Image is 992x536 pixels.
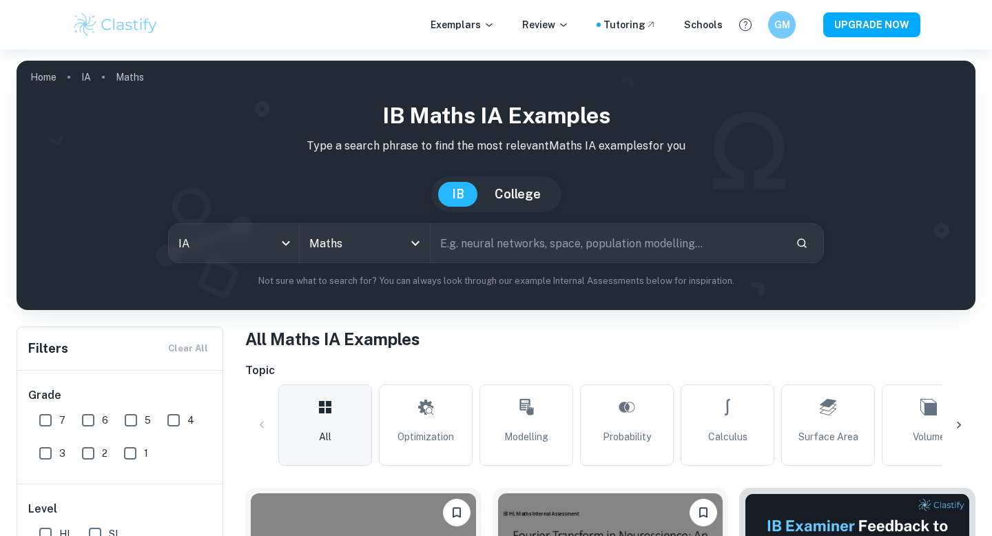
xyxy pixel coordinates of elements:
[116,70,144,85] p: Maths
[102,413,108,428] span: 6
[319,429,331,444] span: All
[28,501,213,517] h6: Level
[28,274,964,288] p: Not sure what to search for? You can always look through our example Internal Assessments below f...
[690,499,717,526] button: Bookmark
[59,413,65,428] span: 7
[245,327,975,351] h1: All Maths IA Examples
[245,362,975,379] h6: Topic
[28,387,213,404] h6: Grade
[30,68,56,87] a: Home
[145,413,151,428] span: 5
[17,61,975,310] img: profile cover
[187,413,194,428] span: 4
[406,234,425,253] button: Open
[28,138,964,154] p: Type a search phrase to find the most relevant Maths IA examples for you
[431,17,495,32] p: Exemplars
[481,182,555,207] button: College
[522,17,569,32] p: Review
[823,12,920,37] button: UPGRADE NOW
[708,429,747,444] span: Calculus
[28,339,68,358] h6: Filters
[169,224,299,262] div: IA
[81,68,91,87] a: IA
[144,446,148,461] span: 1
[603,17,657,32] a: Tutoring
[798,429,858,444] span: Surface Area
[397,429,454,444] span: Optimization
[913,429,945,444] span: Volume
[72,11,159,39] img: Clastify logo
[431,224,785,262] input: E.g. neural networks, space, population modelling...
[790,231,814,255] button: Search
[504,429,548,444] span: Modelling
[774,17,790,32] h6: GM
[28,99,964,132] h1: IB Maths IA examples
[443,499,471,526] button: Bookmark
[102,446,107,461] span: 2
[684,17,723,32] a: Schools
[768,11,796,39] button: GM
[603,429,651,444] span: Probability
[438,182,478,207] button: IB
[734,13,757,37] button: Help and Feedback
[59,446,65,461] span: 3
